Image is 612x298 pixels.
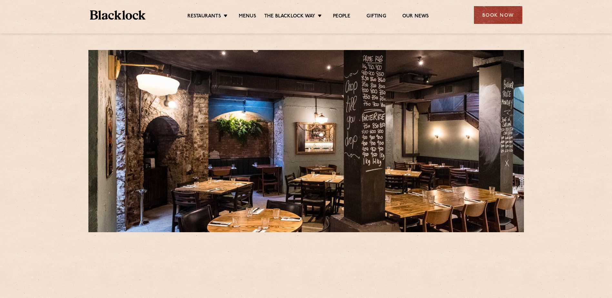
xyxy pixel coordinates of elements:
a: Menus [239,13,256,20]
a: Gifting [366,13,386,20]
img: BL_Textured_Logo-footer-cropped.svg [90,10,146,20]
a: People [333,13,350,20]
a: Our News [402,13,429,20]
a: The Blacklock Way [264,13,315,20]
div: Book Now [474,6,522,24]
a: Restaurants [187,13,221,20]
